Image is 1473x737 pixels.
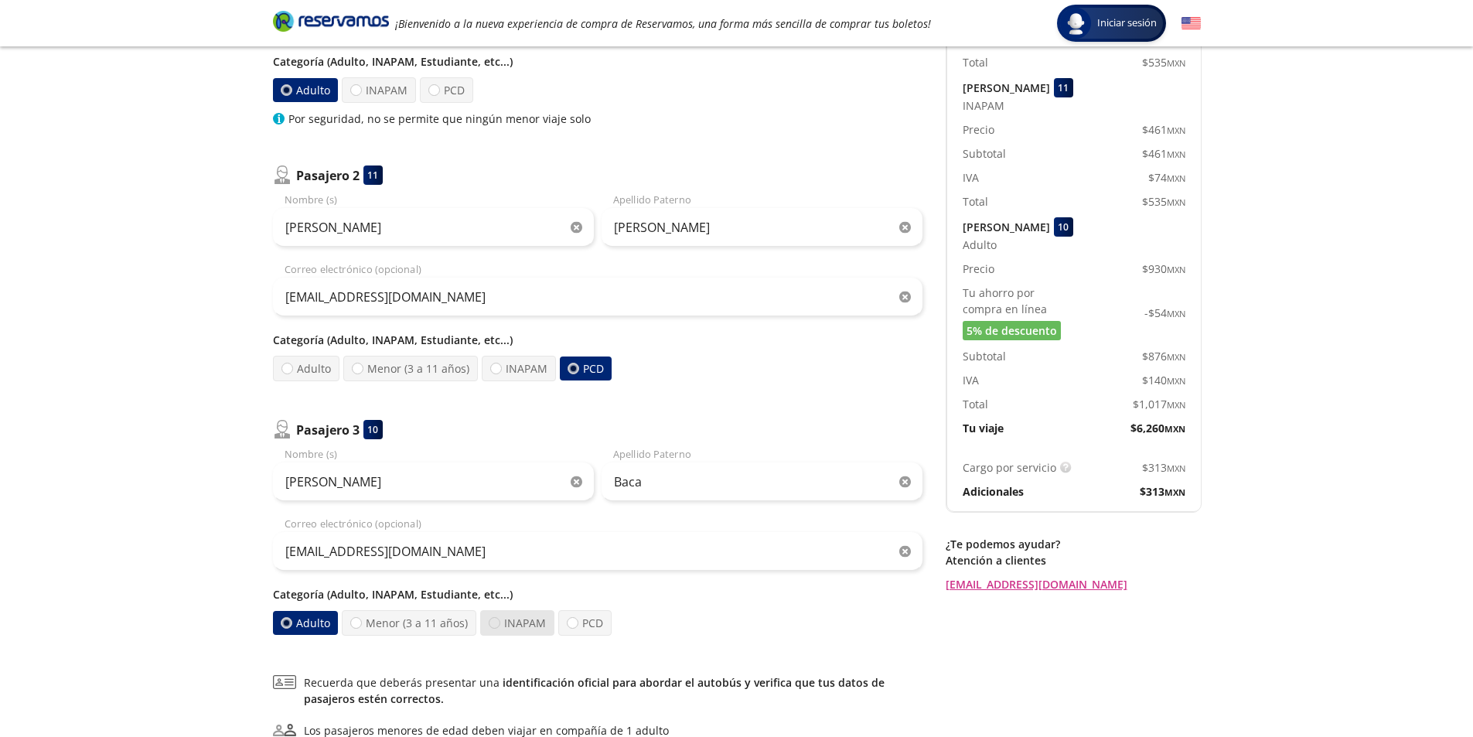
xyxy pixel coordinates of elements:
p: Categoría (Adulto, INAPAM, Estudiante, etc...) [273,332,922,348]
a: [EMAIL_ADDRESS][DOMAIN_NAME] [946,576,1201,592]
p: Total [963,54,988,70]
p: Categoría (Adulto, INAPAM, Estudiante, etc...) [273,53,922,70]
input: Nombre (s) [273,462,594,501]
p: Atención a clientes [946,552,1201,568]
label: Adulto [272,611,337,635]
label: INAPAM [480,610,554,636]
button: English [1181,14,1201,33]
input: Nombre (s) [273,208,594,247]
span: -$ 54 [1144,305,1185,321]
small: MXN [1167,462,1185,474]
div: 10 [363,420,383,439]
div: 11 [363,165,383,185]
small: MXN [1167,375,1185,387]
input: Apellido Paterno [602,208,922,247]
span: $ 535 [1142,54,1185,70]
label: PCD [558,610,612,636]
p: Precio [963,261,994,277]
span: $ 6,260 [1130,420,1185,436]
a: identificación oficial para abordar el autobús y verifica que tus datos de pasajeros estén correc... [304,675,885,706]
p: Por seguridad, no se permite que ningún menor viaje solo [288,111,591,127]
p: Total [963,396,988,412]
span: $ 313 [1140,483,1185,500]
span: $ 876 [1142,348,1185,364]
label: Adulto [273,356,339,381]
label: PCD [559,357,611,380]
label: Adulto [272,78,337,102]
p: Pasajero 3 [296,421,360,439]
small: MXN [1167,399,1185,411]
span: $ 74 [1148,169,1185,186]
label: Menor (3 a 11 años) [342,610,476,636]
label: INAPAM [481,356,555,381]
p: Subtotal [963,145,1006,162]
p: Precio [963,121,994,138]
input: Correo electrónico (opcional) [273,532,922,571]
p: Cargo por servicio [963,459,1056,476]
span: $ 140 [1142,372,1185,388]
p: [PERSON_NAME] [963,80,1050,96]
div: 11 [1054,78,1073,97]
small: MXN [1167,125,1185,136]
small: MXN [1167,196,1185,208]
span: $ 461 [1142,121,1185,138]
iframe: Messagebird Livechat Widget [1383,647,1458,722]
small: MXN [1167,351,1185,363]
p: Tu ahorro por compra en línea [963,285,1074,317]
small: MXN [1164,486,1185,498]
i: Brand Logo [273,9,389,32]
span: $ 1,017 [1133,396,1185,412]
a: Brand Logo [273,9,389,37]
p: Categoría (Adulto, INAPAM, Estudiante, etc...) [273,586,922,602]
p: Tu viaje [963,420,1004,436]
input: Apellido Paterno [602,462,922,501]
p: Pasajero 2 [296,166,360,185]
p: Adicionales [963,483,1024,500]
span: Adulto [963,237,997,253]
span: INAPAM [963,97,1004,114]
p: Total [963,193,988,210]
small: MXN [1167,172,1185,184]
em: ¡Bienvenido a la nueva experiencia de compra de Reservamos, una forma más sencilla de comprar tus... [395,16,931,31]
div: 10 [1054,217,1073,237]
span: Iniciar sesión [1091,15,1163,31]
small: MXN [1167,308,1185,319]
small: MXN [1167,264,1185,275]
span: $ 535 [1142,193,1185,210]
p: [PERSON_NAME] [963,219,1050,235]
span: $ 461 [1142,145,1185,162]
label: INAPAM [342,77,416,103]
input: Correo electrónico (opcional) [273,278,922,316]
small: MXN [1164,423,1185,435]
small: MXN [1167,148,1185,160]
span: Recuerda que deberás presentar una [304,674,922,707]
label: PCD [419,77,472,103]
small: MXN [1167,57,1185,69]
p: IVA [963,169,979,186]
label: Menor (3 a 11 años) [343,356,478,381]
span: $ 930 [1142,261,1185,277]
p: ¿Te podemos ayudar? [946,536,1201,552]
span: 5% de descuento [967,322,1057,339]
p: IVA [963,372,979,388]
span: $ 313 [1142,459,1185,476]
p: Subtotal [963,348,1006,364]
